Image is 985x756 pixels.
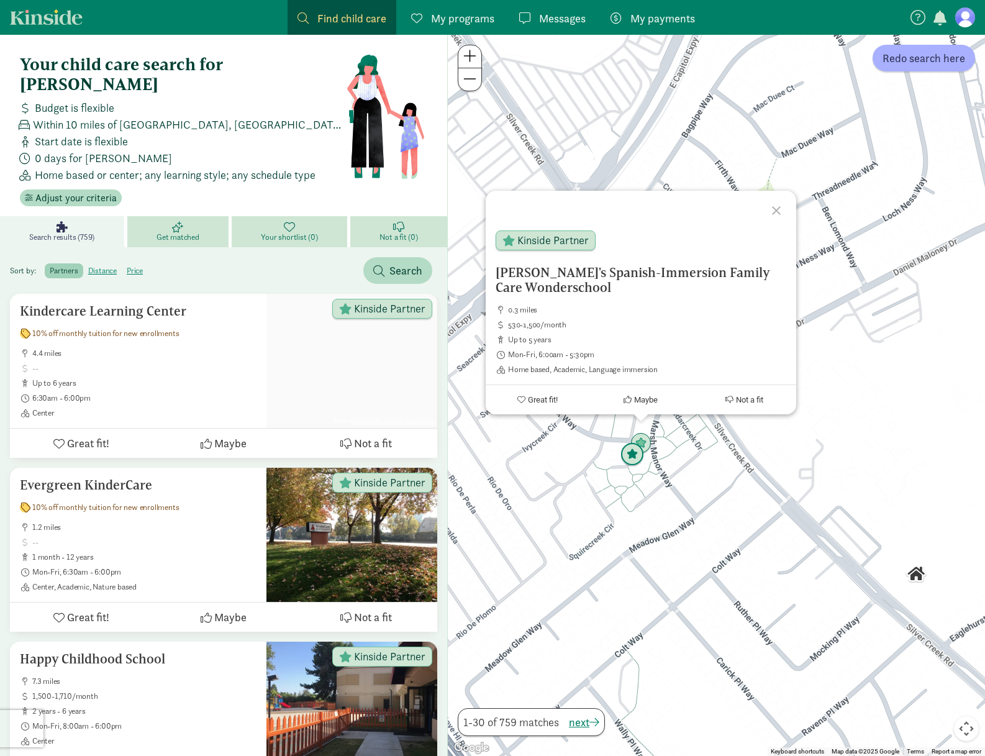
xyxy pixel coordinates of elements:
[232,216,350,247] a: Your shortlist (0)
[32,378,256,388] span: up to 6 years
[214,435,247,452] span: Maybe
[261,232,317,242] span: Your shortlist (0)
[771,747,824,756] button: Keyboard shortcuts
[214,609,247,626] span: Maybe
[451,740,492,756] img: Google
[508,335,786,345] span: up to 5 years
[354,303,425,314] span: Kinside Partner
[620,443,644,467] div: Click to see details
[350,216,447,247] a: Not a fit (0)
[539,10,586,27] span: Messages
[32,736,256,746] span: Center
[35,166,315,183] span: Home based or center; any learning style; any schedule type
[20,189,122,207] button: Adjust your criteria
[317,10,386,27] span: Find child care
[508,320,786,330] span: 530-1,500/month
[32,676,256,686] span: 7.3 miles
[508,305,786,315] span: 0.3 miles
[127,216,232,247] a: Get matched
[331,414,437,428] span: Photo by
[32,522,256,532] span: 1.2 miles
[630,10,695,27] span: My payments
[295,603,437,632] button: Not a fit
[152,429,294,458] button: Maybe
[157,232,199,242] span: Get matched
[32,552,256,562] span: 1 month - 12 years
[35,133,128,150] span: Start date is flexible
[517,235,589,246] span: Kinside Partner
[630,433,651,454] div: Click to see details
[363,257,432,284] button: Search
[883,50,965,66] span: Redo search here
[10,429,152,458] button: Great fit!
[32,721,256,731] span: Mon-Fri, 8:00am - 6:00pm
[32,408,256,418] span: Center
[527,395,557,404] span: Great fit!
[486,385,589,414] button: Great fit!
[32,503,179,512] span: 10% off monthly tuition for new enrollments
[589,385,692,414] button: Maybe
[33,116,345,133] span: Within 10 miles of [GEOGRAPHIC_DATA], [GEOGRAPHIC_DATA] 95121
[32,706,256,716] span: 2 years - 6 years
[354,651,425,662] span: Kinside Partner
[32,582,256,592] span: Center, Academic, Nature based
[354,435,392,452] span: Not a fit
[29,232,94,242] span: Search results (759)
[954,716,979,741] button: Map camera controls
[152,603,294,632] button: Maybe
[83,263,122,278] label: distance
[356,417,435,425] a: [PERSON_NAME] KinderCare
[10,265,43,276] span: Sort by:
[20,304,256,319] h5: Kindercare Learning Center
[32,393,256,403] span: 6:30am - 6:00pm
[932,748,981,755] a: Report a map error
[496,265,786,295] h5: [PERSON_NAME]'s Spanish-Immersion Family Care Wonderschool
[10,9,83,25] a: Kinside
[508,350,786,360] span: Mon-Fri, 6:00am - 5:30pm
[35,99,114,116] span: Budget is flexible
[295,429,437,458] button: Not a fit
[32,348,256,358] span: 4.4 miles
[20,55,346,94] h4: Your child care search for [PERSON_NAME]
[379,232,417,242] span: Not a fit (0)
[832,748,899,755] span: Map data ©2025 Google
[32,567,256,577] span: Mon-Fri, 6:30am - 6:00pm
[10,603,152,632] button: Great fit!
[45,263,83,278] label: partners
[20,652,256,667] h5: Happy Childhood School
[122,263,148,278] label: price
[32,691,256,701] span: 1,500-1,710/month
[67,435,109,452] span: Great fit!
[32,329,179,339] span: 10% off monthly tuition for new enrollments
[20,478,256,493] h5: Evergreen KinderCare
[736,395,763,404] span: Not a fit
[431,10,494,27] span: My programs
[634,395,658,404] span: Maybe
[569,714,599,731] button: next
[35,191,117,206] span: Adjust your criteria
[354,609,392,626] span: Not a fit
[463,714,559,731] span: 1-30 of 759 matches
[451,740,492,756] a: Open this area in Google Maps (opens a new window)
[906,563,927,585] div: Click to see details
[67,609,109,626] span: Great fit!
[354,477,425,488] span: Kinside Partner
[692,385,796,414] button: Not a fit
[389,262,422,279] span: Search
[508,365,786,375] span: Home based, Academic, Language immersion
[873,45,975,71] button: Redo search here
[907,748,924,755] a: Terms
[35,150,172,166] span: 0 days for [PERSON_NAME]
